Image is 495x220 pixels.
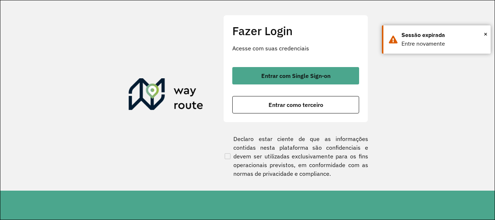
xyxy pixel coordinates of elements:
button: Close [484,29,487,40]
div: Entre novamente [402,40,485,48]
span: × [484,29,487,40]
div: Sessão expirada [402,31,485,40]
button: button [232,96,359,113]
span: Entrar como terceiro [269,102,323,108]
h2: Fazer Login [232,24,359,38]
p: Acesse com suas credenciais [232,44,359,53]
button: button [232,67,359,84]
span: Entrar com Single Sign-on [261,73,330,79]
label: Declaro estar ciente de que as informações contidas nesta plataforma são confidenciais e devem se... [223,134,368,178]
img: Roteirizador AmbevTech [129,78,203,113]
